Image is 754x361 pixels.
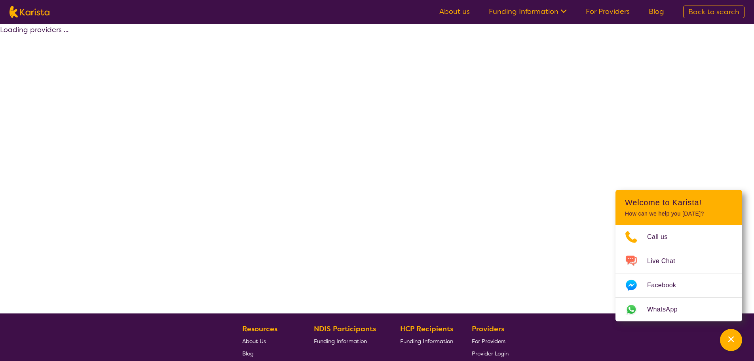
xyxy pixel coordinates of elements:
[647,231,677,243] span: Call us
[472,350,509,357] span: Provider Login
[242,335,295,347] a: About Us
[625,210,733,217] p: How can we help you [DATE]?
[688,7,739,17] span: Back to search
[647,255,685,267] span: Live Chat
[720,329,742,351] button: Channel Menu
[400,338,453,345] span: Funding Information
[647,304,687,315] span: WhatsApp
[489,7,567,16] a: Funding Information
[683,6,745,18] a: Back to search
[400,335,453,347] a: Funding Information
[472,335,509,347] a: For Providers
[242,338,266,345] span: About Us
[615,225,742,321] ul: Choose channel
[400,324,453,334] b: HCP Recipients
[439,7,470,16] a: About us
[649,7,664,16] a: Blog
[242,350,254,357] span: Blog
[472,347,509,359] a: Provider Login
[314,324,376,334] b: NDIS Participants
[314,338,367,345] span: Funding Information
[314,335,382,347] a: Funding Information
[472,338,505,345] span: For Providers
[472,324,504,334] b: Providers
[242,347,295,359] a: Blog
[615,190,742,321] div: Channel Menu
[625,198,733,207] h2: Welcome to Karista!
[586,7,630,16] a: For Providers
[615,298,742,321] a: Web link opens in a new tab.
[9,6,49,18] img: Karista logo
[242,324,277,334] b: Resources
[647,279,686,291] span: Facebook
